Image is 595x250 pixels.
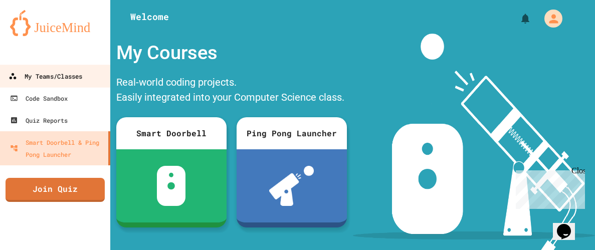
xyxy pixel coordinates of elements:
div: Smart Doorbell [116,117,227,149]
div: Ping Pong Launcher [237,117,347,149]
img: ppl-with-ball.png [269,166,314,206]
img: logo-orange.svg [10,10,100,36]
div: My Account [534,7,565,30]
a: Join Quiz [6,178,105,202]
div: Quiz Reports [10,114,68,126]
div: Chat with us now!Close [4,4,69,64]
img: sdb-white.svg [157,166,185,206]
iframe: chat widget [512,166,585,209]
div: Real-world coding projects. Easily integrated into your Computer Science class. [111,72,352,110]
div: My Teams/Classes [9,70,82,83]
div: My Courses [111,34,352,72]
div: My Notifications [501,10,534,27]
div: Smart Doorbell & Ping Pong Launcher [10,136,104,160]
div: Code Sandbox [10,92,68,104]
iframe: chat widget [553,210,585,240]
